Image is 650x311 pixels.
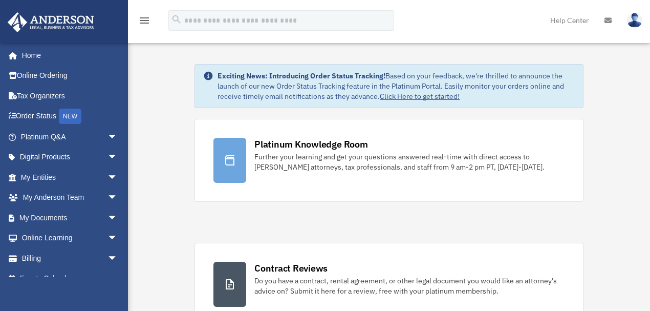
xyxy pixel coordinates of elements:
[7,248,133,268] a: Billingarrow_drop_down
[7,106,133,127] a: Order StatusNEW
[218,71,385,80] strong: Exciting News: Introducing Order Status Tracking!
[218,71,575,101] div: Based on your feedback, we're thrilled to announce the launch of our new Order Status Tracking fe...
[107,248,128,269] span: arrow_drop_down
[254,138,368,151] div: Platinum Knowledge Room
[7,188,133,208] a: My Anderson Teamarrow_drop_down
[7,127,133,147] a: Platinum Q&Aarrow_drop_down
[138,18,150,27] a: menu
[107,147,128,168] span: arrow_drop_down
[254,262,328,275] div: Contract Reviews
[627,13,642,28] img: User Pic
[7,228,133,248] a: Online Learningarrow_drop_down
[7,268,133,289] a: Events Calendar
[7,167,133,188] a: My Entitiesarrow_drop_down
[107,127,128,148] span: arrow_drop_down
[59,109,81,124] div: NEW
[380,92,460,101] a: Click Here to get started!
[138,14,150,27] i: menu
[107,188,128,209] span: arrow_drop_down
[7,208,133,228] a: My Documentsarrow_drop_down
[7,147,133,168] a: Digital Productsarrow_drop_down
[5,12,97,32] img: Anderson Advisors Platinum Portal
[7,45,128,66] a: Home
[107,167,128,188] span: arrow_drop_down
[7,86,133,106] a: Tax Organizers
[194,119,583,202] a: Platinum Knowledge Room Further your learning and get your questions answered real-time with dire...
[254,152,565,172] div: Further your learning and get your questions answered real-time with direct access to [PERSON_NAM...
[171,14,182,25] i: search
[107,208,128,229] span: arrow_drop_down
[107,228,128,249] span: arrow_drop_down
[7,66,133,86] a: Online Ordering
[254,276,565,296] div: Do you have a contract, rental agreement, or other legal document you would like an attorney's ad...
